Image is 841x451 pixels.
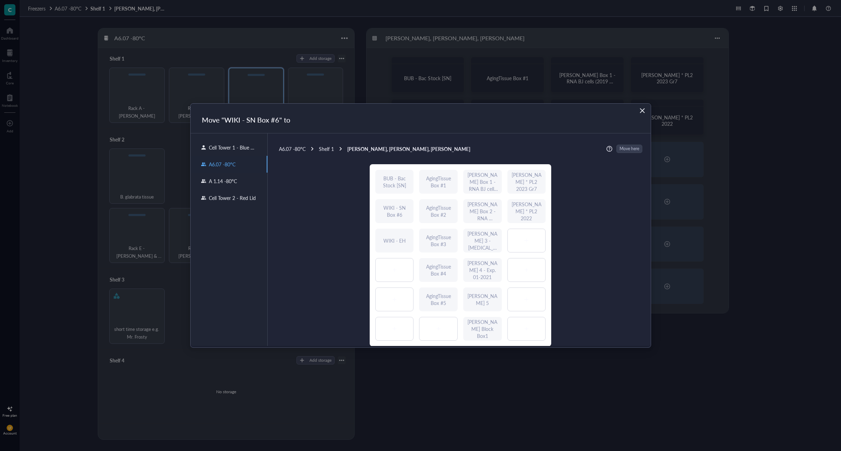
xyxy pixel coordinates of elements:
[467,171,498,192] div: [PERSON_NAME] Box 1 - RNA BJ cells (2019 Experiments 01 & 02)
[467,259,498,280] div: [PERSON_NAME] 4 - Exp. 01-2021
[467,230,498,251] div: [PERSON_NAME] 3 - [MEDICAL_DATA] 2019
[202,115,290,125] div: Move "WIKI - SN Box #6" to
[467,318,498,339] div: [PERSON_NAME] Block Box1
[206,144,256,151] div: Cell Tower 1 - Blue Lid
[380,204,410,218] div: WIKI - SN Box #6
[467,201,498,222] div: [PERSON_NAME] Box 2 - RNA [MEDICAL_DATA] 2019
[423,175,453,189] div: AgingTissue Box #1
[206,178,237,184] div: A 1.14 -80°C
[206,161,235,167] div: A6.07 -80°C
[423,234,453,248] div: AgingTissue Box #3
[383,237,406,244] div: WIKI - EH
[616,145,642,153] button: Move here
[512,201,542,222] div: [PERSON_NAME] * PL2 2022
[637,109,648,120] button: Close
[319,146,334,152] div: Shelf 1
[423,204,453,218] div: AgingTissue Box #2
[347,146,470,152] div: [PERSON_NAME], [PERSON_NAME], [PERSON_NAME]
[380,175,410,189] div: BUB - Bac Stock [SN]
[279,146,306,152] div: A6.07 -80°C
[423,292,453,306] div: AgingTissue Box #5
[512,171,542,192] div: [PERSON_NAME] * PL2 2023 Gr7
[206,195,256,201] div: Cell Tower 2 - Red Lid
[423,263,453,277] div: AgingTissue Box #4
[637,111,648,119] span: Close
[467,292,498,306] div: [PERSON_NAME] 5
